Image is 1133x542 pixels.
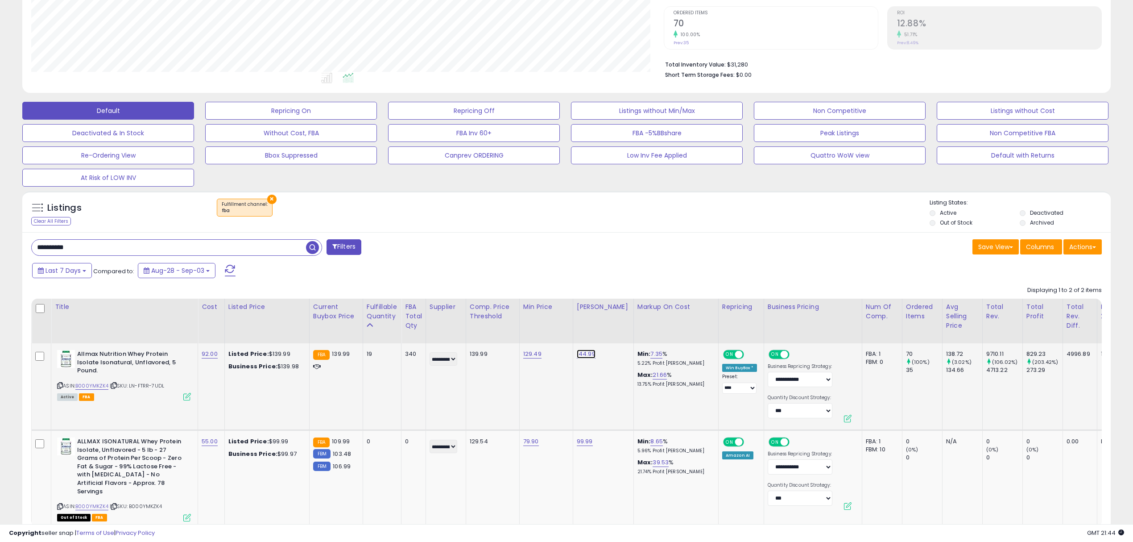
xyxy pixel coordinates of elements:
div: 138.72 [946,350,982,358]
div: 0 [986,438,1022,446]
a: 129.49 [523,350,542,359]
b: Min: [637,350,651,358]
small: (3.02%) [952,359,972,366]
div: 0 [405,438,419,446]
div: $99.97 [228,450,302,458]
button: Save View [972,239,1019,254]
span: Columns [1026,242,1054,251]
button: FBA Inv 60+ [388,124,560,142]
div: 0 [906,454,942,462]
button: Filters [327,239,361,255]
a: 99.99 [577,437,593,446]
small: 100.00% [678,31,700,38]
div: 4996.89 [1067,350,1090,358]
div: Comp. Price Threshold [470,302,516,321]
span: Aug-28 - Sep-03 [151,266,204,275]
button: × [267,195,277,204]
li: $31,280 [665,58,1096,69]
b: ALLMAX ISONATURAL Whey Protein Isolate, Unflavored - 5 lb - 27 Grams of Protein Per Scoop - Zero ... [77,438,186,498]
button: Default [22,102,194,120]
div: N/A [946,438,976,446]
label: Quantity Discount Strategy: [768,482,832,488]
div: fba [222,208,268,214]
th: CSV column name: cust_attr_1_Supplier [426,299,466,343]
span: Compared to: [93,267,134,275]
div: 0.00 [1067,438,1090,446]
button: Repricing Off [388,102,560,120]
button: Actions [1063,239,1102,254]
a: Privacy Policy [116,529,155,537]
div: $99.99 [228,438,302,446]
button: Columns [1020,239,1062,254]
h5: Listings [47,202,82,214]
b: Min: [637,437,651,446]
button: Bbox Suppressed [205,146,377,164]
div: 134.66 [946,366,982,374]
small: 51.71% [901,31,918,38]
div: FBA: 1 [866,350,895,358]
div: N/A [1101,438,1130,446]
button: Listings without Min/Max [571,102,743,120]
div: Supplier [430,302,462,312]
a: B000YMKZK4 [75,503,108,510]
button: Last 7 Days [32,263,92,278]
div: Markup on Cost [637,302,715,312]
span: OFF [788,351,802,359]
b: Listed Price: [228,350,269,358]
label: Business Repricing Strategy: [768,451,832,457]
h2: 12.88% [897,18,1101,30]
button: Non Competitive FBA [937,124,1108,142]
b: Business Price: [228,362,277,371]
span: ON [769,351,781,359]
div: 100% [1101,350,1130,358]
div: 9710.11 [986,350,1022,358]
span: 2025-09-11 21:44 GMT [1087,529,1124,537]
div: Current Buybox Price [313,302,359,321]
b: Allmax Nutrition Whey Protein Isolate Isonatural, Unflavored, 5 Pound. [77,350,186,377]
b: Short Term Storage Fees: [665,71,735,79]
span: | SKU: LN-FTRR-7UDL [110,382,164,389]
small: FBM [313,462,331,471]
small: (203.42%) [1032,359,1058,366]
a: 7.35 [650,350,662,359]
div: $139.98 [228,363,302,371]
div: 0 [367,438,394,446]
div: 70 [906,350,942,358]
button: Listings without Cost [937,102,1108,120]
div: Business Pricing [768,302,858,312]
button: Low Inv Fee Applied [571,146,743,164]
div: Displaying 1 to 2 of 2 items [1027,286,1102,295]
span: All listings that are currently out of stock and unavailable for purchase on Amazon [57,514,91,521]
small: (106.02%) [992,359,1017,366]
div: Clear All Filters [31,217,71,225]
div: Win BuyBox * [722,364,757,372]
label: Quantity Discount Strategy: [768,395,832,401]
button: Canprev ORDERING [388,146,560,164]
span: Ordered Items [674,11,878,16]
a: 92.00 [202,350,218,359]
div: Ordered Items [906,302,939,321]
button: Deactivated & In Stock [22,124,194,142]
div: 273.29 [1026,366,1063,374]
span: 103.48 [333,450,351,458]
div: 19 [367,350,394,358]
div: Listed Price [228,302,306,312]
button: Aug-28 - Sep-03 [138,263,215,278]
div: FBA Total Qty [405,302,422,330]
div: Total Rev. Diff. [1067,302,1093,330]
span: 139.99 [332,350,350,358]
a: 8.65 [650,437,663,446]
button: Non Competitive [754,102,926,120]
div: 0 [1026,438,1063,446]
div: 139.99 [470,350,513,358]
span: OFF [788,438,802,446]
a: Terms of Use [76,529,114,537]
small: Prev: 8.49% [897,40,918,46]
div: FBM: 0 [866,358,895,366]
button: At Risk of LOW INV [22,169,194,187]
span: ON [724,438,735,446]
div: FBM: 10 [866,446,895,454]
div: % [637,350,711,367]
span: OFF [743,438,757,446]
h2: 70 [674,18,878,30]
